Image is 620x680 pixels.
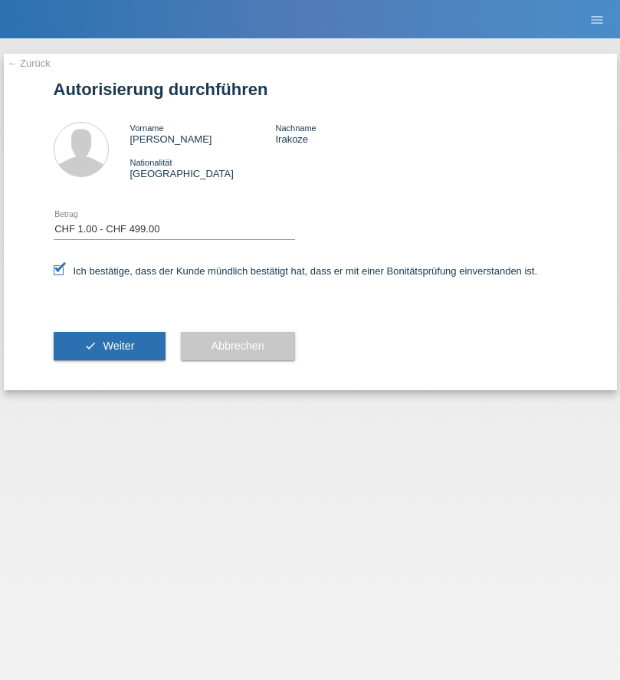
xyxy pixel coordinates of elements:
i: check [84,340,97,352]
label: Ich bestätige, dass der Kunde mündlich bestätigt hat, dass er mit einer Bonitätsprüfung einversta... [54,265,538,277]
span: Nationalität [130,158,172,167]
div: [GEOGRAPHIC_DATA] [130,156,276,179]
h1: Autorisierung durchführen [54,80,567,99]
a: ← Zurück [8,57,51,69]
a: menu [582,15,612,24]
button: check Weiter [54,332,166,361]
button: Abbrechen [181,332,295,361]
span: Abbrechen [212,340,264,352]
div: [PERSON_NAME] [130,122,276,145]
span: Nachname [275,123,316,133]
span: Vorname [130,123,164,133]
i: menu [589,12,605,28]
span: Weiter [103,340,134,352]
div: Irakoze [275,122,421,145]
